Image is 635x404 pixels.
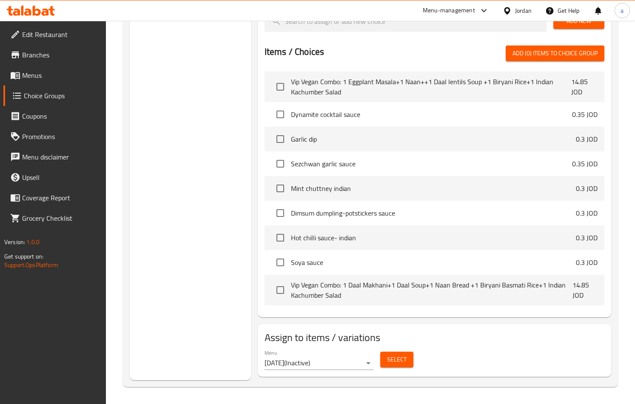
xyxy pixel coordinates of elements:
[3,24,106,45] a: Edit Restaurant
[4,251,43,262] span: Get support on:
[22,50,99,60] span: Branches
[22,213,99,223] span: Grocery Checklist
[22,172,99,182] span: Upsell
[3,65,106,85] a: Menus
[3,188,106,208] a: Coverage Report
[271,281,289,299] span: Select choice
[265,331,604,344] h2: Assign to items / variations
[506,46,604,61] button: Add (0) items to choice group
[291,208,576,218] span: Dimsum dumpling-potstickers sauce
[271,204,289,222] span: Select choice
[3,45,106,65] a: Branches
[271,229,289,247] span: Select choice
[515,6,532,15] div: Jordan
[24,91,99,101] span: Choice Groups
[22,152,99,162] span: Menu disclaimer
[380,352,413,367] button: Select
[423,6,475,16] div: Menu-management
[271,155,289,173] span: Select choice
[3,106,106,126] a: Coupons
[291,183,576,193] span: Mint chuttney indian
[271,130,289,148] span: Select choice
[576,134,598,144] p: 0.3 JOD
[22,131,99,142] span: Promotions
[265,350,277,355] label: Menu
[576,257,598,267] p: 0.3 JOD
[265,46,324,58] h2: Items / Choices
[3,126,106,147] a: Promotions
[4,236,25,248] span: Version:
[3,85,106,106] a: Choice Groups
[291,134,576,144] span: Garlic dip
[22,29,99,40] span: Edit Restaurant
[576,208,598,218] p: 0.3 JOD
[291,77,572,97] span: Vip Vegan Combo: 1 Eggplant Masala+1 Naan++1 Daal lentils Soup +1 Biryani Rice+1 Indian Kachumber...
[576,233,598,243] p: 0.3 JOD
[3,147,106,167] a: Menu disclaimer
[572,280,598,300] p: 14.85 JOD
[22,193,99,203] span: Coverage Report
[291,280,572,300] span: Vip Vegan Combo: 1 Daal Makhani+1 Daal Soup+1 Naan Bread +1 Biryani Basmati Rice+1 Indian Kachumb...
[387,354,407,365] span: Select
[291,159,572,169] span: Sezchwan garlic sauce
[3,208,106,228] a: Grocery Checklist
[271,179,289,197] span: Select choice
[271,105,289,123] span: Select choice
[22,70,99,80] span: Menus
[576,183,598,193] p: 0.3 JOD
[571,77,598,97] p: 14.85 JOD
[291,109,572,119] span: Dynamite cocktail sauce
[265,356,373,370] div: [DATE](Inactive)
[513,48,598,59] span: Add (0) items to choice group
[271,253,289,271] span: Select choice
[621,6,624,15] span: a
[291,233,576,243] span: Hot chilli sauce- indian
[3,167,106,188] a: Upsell
[572,109,598,119] p: 0.35 JOD
[572,159,598,169] p: 0.35 JOD
[291,257,576,267] span: Soya sauce
[22,111,99,121] span: Coupons
[4,259,58,270] a: Support.OpsPlatform
[271,78,289,96] span: Select choice
[26,236,40,248] span: 1.0.0
[560,16,598,26] span: Add New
